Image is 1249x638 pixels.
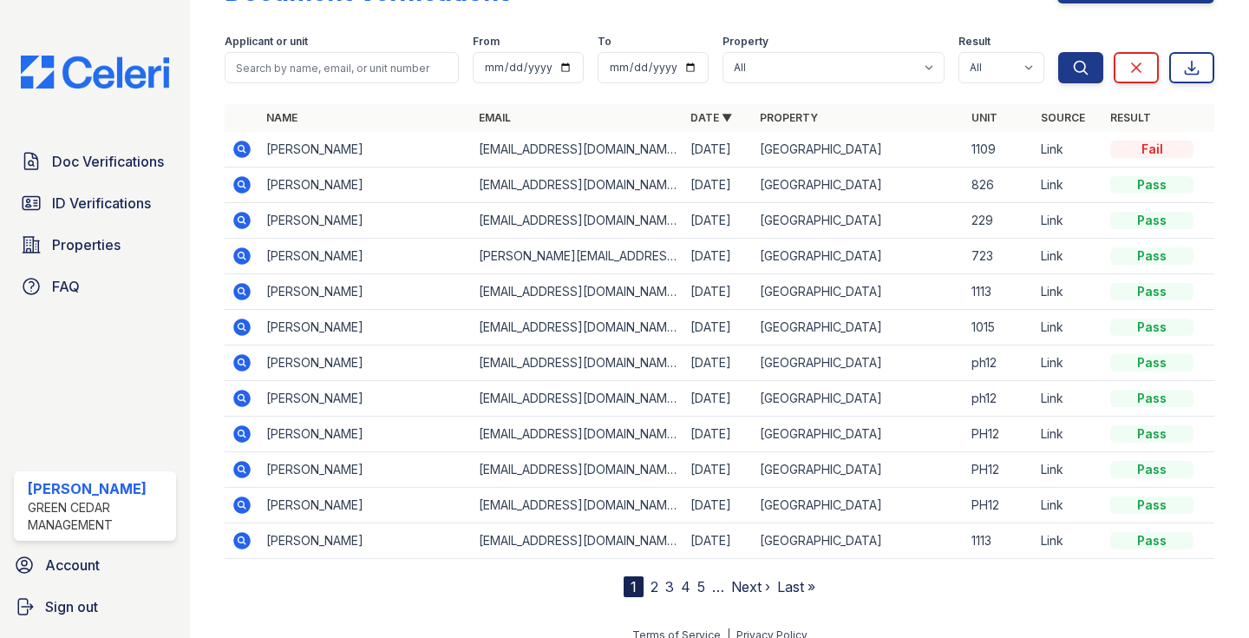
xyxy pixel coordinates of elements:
[28,499,169,534] div: Green Cedar Management
[965,452,1034,488] td: PH12
[1110,141,1193,158] div: Fail
[259,381,471,417] td: [PERSON_NAME]
[753,132,965,168] td: [GEOGRAPHIC_DATA]
[472,452,683,488] td: [EMAIL_ADDRESS][DOMAIN_NAME]
[965,310,1034,345] td: 1015
[965,523,1034,559] td: 1113
[472,417,683,452] td: [EMAIL_ADDRESS][DOMAIN_NAME]
[1110,319,1193,336] div: Pass
[1034,488,1103,523] td: Link
[259,417,471,452] td: [PERSON_NAME]
[1034,345,1103,381] td: Link
[1034,381,1103,417] td: Link
[683,452,753,488] td: [DATE]
[958,35,991,49] label: Result
[225,35,308,49] label: Applicant or unit
[52,234,121,255] span: Properties
[971,111,997,124] a: Unit
[651,578,658,595] a: 2
[1034,523,1103,559] td: Link
[723,35,768,49] label: Property
[683,345,753,381] td: [DATE]
[697,578,705,595] a: 5
[681,578,690,595] a: 4
[753,239,965,274] td: [GEOGRAPHIC_DATA]
[753,274,965,310] td: [GEOGRAPHIC_DATA]
[1110,247,1193,265] div: Pass
[777,578,815,595] a: Last »
[259,345,471,381] td: [PERSON_NAME]
[753,168,965,203] td: [GEOGRAPHIC_DATA]
[753,381,965,417] td: [GEOGRAPHIC_DATA]
[259,452,471,488] td: [PERSON_NAME]
[1110,425,1193,443] div: Pass
[683,239,753,274] td: [DATE]
[624,576,644,597] div: 1
[1034,203,1103,239] td: Link
[753,310,965,345] td: [GEOGRAPHIC_DATA]
[683,310,753,345] td: [DATE]
[1041,111,1085,124] a: Source
[1110,497,1193,514] div: Pass
[965,203,1034,239] td: 229
[665,578,674,595] a: 3
[965,488,1034,523] td: PH12
[965,345,1034,381] td: ph12
[52,276,80,297] span: FAQ
[472,488,683,523] td: [EMAIL_ADDRESS][DOMAIN_NAME]
[965,381,1034,417] td: ph12
[259,523,471,559] td: [PERSON_NAME]
[753,417,965,452] td: [GEOGRAPHIC_DATA]
[7,589,183,624] a: Sign out
[1034,417,1103,452] td: Link
[1110,390,1193,407] div: Pass
[472,274,683,310] td: [EMAIL_ADDRESS][DOMAIN_NAME]
[259,310,471,345] td: [PERSON_NAME]
[1110,212,1193,229] div: Pass
[1110,354,1193,372] div: Pass
[7,56,183,89] img: CE_Logo_Blue-a8612792a0a2168367f1c8372b55b34899dd931a85d93a1a3d3e32e68fde9ad4.png
[683,132,753,168] td: [DATE]
[259,488,471,523] td: [PERSON_NAME]
[472,168,683,203] td: [EMAIL_ADDRESS][DOMAIN_NAME]
[1110,461,1193,478] div: Pass
[259,132,471,168] td: [PERSON_NAME]
[712,576,724,597] span: …
[1110,111,1151,124] a: Result
[52,193,151,214] span: ID Verifications
[28,478,169,499] div: [PERSON_NAME]
[472,132,683,168] td: [EMAIL_ADDRESS][DOMAIN_NAME]
[965,168,1034,203] td: 826
[1034,452,1103,488] td: Link
[753,203,965,239] td: [GEOGRAPHIC_DATA]
[965,239,1034,274] td: 723
[683,488,753,523] td: [DATE]
[472,523,683,559] td: [EMAIL_ADDRESS][DOMAIN_NAME]
[7,548,183,582] a: Account
[259,239,471,274] td: [PERSON_NAME]
[683,417,753,452] td: [DATE]
[14,144,176,179] a: Doc Verifications
[472,239,683,274] td: [PERSON_NAME][EMAIL_ADDRESS][DOMAIN_NAME]
[1034,310,1103,345] td: Link
[1110,283,1193,300] div: Pass
[14,227,176,262] a: Properties
[479,111,511,124] a: Email
[45,596,98,617] span: Sign out
[753,523,965,559] td: [GEOGRAPHIC_DATA]
[52,151,164,172] span: Doc Verifications
[472,345,683,381] td: [EMAIL_ADDRESS][DOMAIN_NAME]
[1034,168,1103,203] td: Link
[259,168,471,203] td: [PERSON_NAME]
[690,111,732,124] a: Date ▼
[259,274,471,310] td: [PERSON_NAME]
[259,203,471,239] td: [PERSON_NAME]
[683,381,753,417] td: [DATE]
[14,186,176,220] a: ID Verifications
[472,310,683,345] td: [EMAIL_ADDRESS][DOMAIN_NAME]
[225,52,459,83] input: Search by name, email, or unit number
[45,555,100,576] span: Account
[965,274,1034,310] td: 1113
[965,417,1034,452] td: PH12
[472,381,683,417] td: [EMAIL_ADDRESS][DOMAIN_NAME]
